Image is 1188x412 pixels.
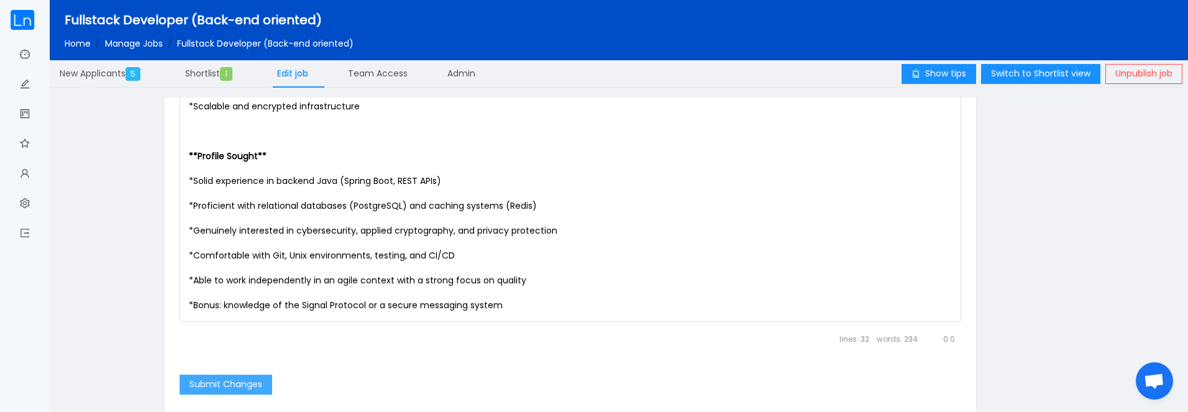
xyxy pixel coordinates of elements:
span: Able to work independently in an agile context with a strong focus on quality [193,274,526,286]
span: Scalable and encrypted infrastructure [193,100,360,112]
span: 234 [877,327,918,352]
a: icon: user [20,162,30,188]
span: Fullstack Developer (Back-end oriented) [65,11,322,29]
a: icon: setting [20,191,30,217]
a: icon: project [20,102,30,128]
span: New Applicants [60,67,145,80]
span: 32 [839,327,869,352]
span: / [96,37,100,50]
span: Profile Sought [198,150,258,162]
span: 0:0 [925,327,955,352]
div: Open chat [1136,362,1173,400]
span: Bonus: knowledge of the Signal Protocol or a secure messaging system [193,299,503,311]
span: Solid experience in backend Java (Spring Boot, REST APIs) [193,175,441,187]
span: Admin [447,67,475,80]
button: Submit Changes [180,375,272,395]
button: icon: alertShow tips [902,64,976,84]
a: icon: edit [20,72,30,98]
span: 5 [126,67,140,81]
span: Fullstack Developer (Back-end oriented) [177,37,354,50]
span: Edit job [277,67,308,80]
button: Unpublish job [1105,64,1182,84]
a: icon: dashboard [20,42,30,68]
a: Home [65,37,91,50]
span: / [168,37,172,50]
a: icon: star [20,132,30,158]
img: cropped.59e8b842.png [10,10,35,30]
span: Proficient with relational databases (PostgreSQL) and caching systems (Redis) [193,199,537,212]
button: Switch to Shortlist view [981,64,1100,84]
span: Genuinely interested in cybersecurity, applied cryptography, and privacy protection [193,224,557,237]
span: Comfortable with Git, Unix environments, testing, and CI/CD [193,249,455,262]
a: Manage Jobs [105,37,163,50]
span: Shortlist [185,67,237,80]
span: 1 [220,67,232,81]
span: Team Access [348,67,408,80]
